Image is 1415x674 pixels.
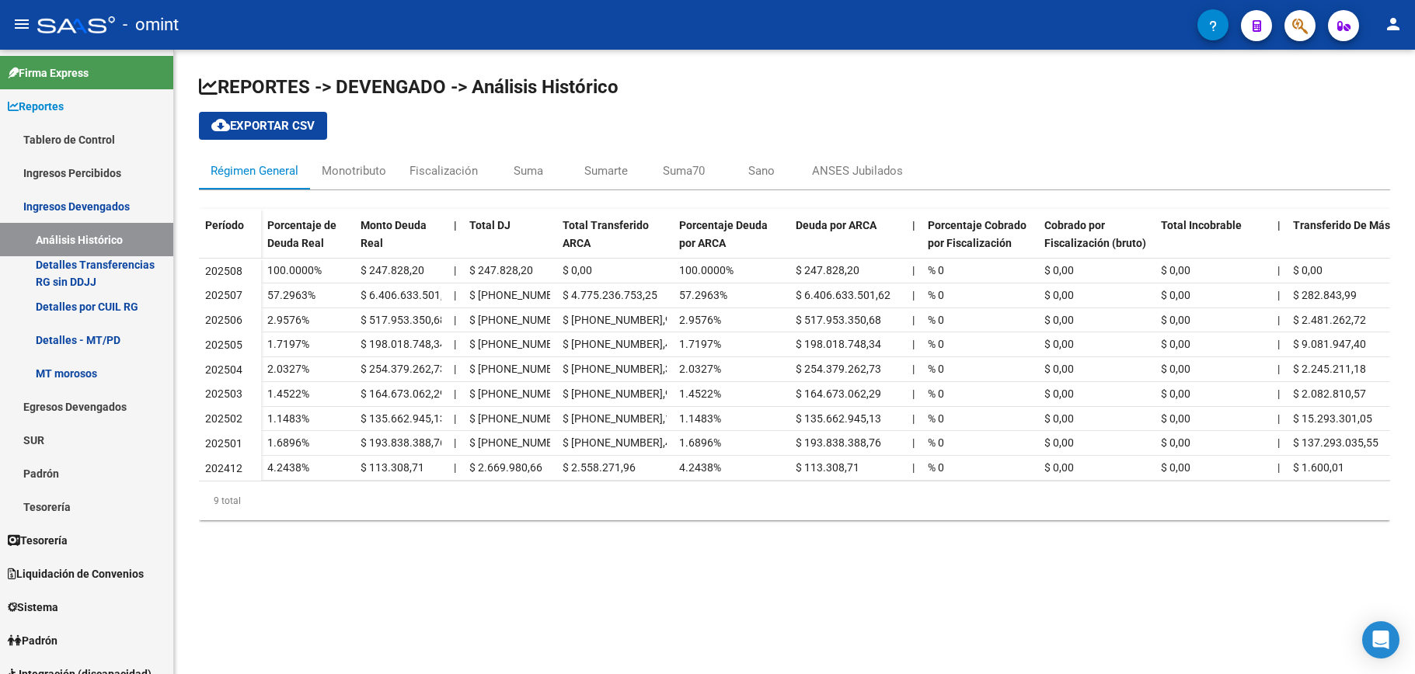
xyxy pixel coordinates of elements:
[1161,314,1190,326] span: $ 0,00
[748,162,775,179] div: Sano
[912,289,915,301] span: |
[796,363,881,375] span: $ 254.379.262,73
[1293,264,1323,276] span: $ 0,00
[563,387,678,400] span: $ [PHONE_NUMBER],95
[796,412,881,425] span: $ 135.662.945,13
[928,363,944,375] span: % 0
[1161,289,1190,301] span: $ 0,00
[199,75,1390,99] h1: REPORTES -> DEVENGADO -> Análisis Histórico
[563,289,657,301] span: $ 4.775.236.753,25
[1044,436,1074,449] span: $ 0,00
[912,412,915,425] span: |
[912,461,915,474] span: |
[912,264,915,276] span: |
[563,412,678,425] span: $ [PHONE_NUMBER],10
[1161,436,1190,449] span: $ 0,00
[1161,387,1190,400] span: $ 0,00
[563,338,678,350] span: $ [PHONE_NUMBER],47
[361,314,446,326] span: $ 517.953.350,68
[448,209,463,274] datatable-header-cell: |
[361,219,427,249] span: Monto Deuda Real
[361,412,446,425] span: $ 135.662.945,13
[211,116,230,134] mat-icon: cloud_download
[199,209,261,274] datatable-header-cell: Período
[199,481,1390,520] div: 9 total
[679,363,721,375] span: 2.0327%
[1277,387,1280,400] span: |
[912,387,915,400] span: |
[267,412,309,425] span: 1.1483%
[454,412,456,425] span: |
[267,363,309,375] span: 2.0327%
[205,363,242,376] span: 202504
[1293,219,1390,231] span: Transferido De Más
[1161,363,1190,375] span: $ 0,00
[1044,412,1074,425] span: $ 0,00
[563,219,649,249] span: Total Transferido ARCA
[205,289,242,301] span: 202507
[454,338,456,350] span: |
[928,412,944,425] span: % 0
[469,387,584,400] span: $ [PHONE_NUMBER],67
[796,314,881,326] span: $ 517.953.350,68
[563,264,592,276] span: $ 0,00
[928,436,944,449] span: % 0
[796,387,881,400] span: $ 164.673.062,29
[1293,387,1366,400] span: $ 2.082.810,57
[1277,338,1280,350] span: |
[410,162,478,179] div: Fiscalización
[361,387,446,400] span: $ 164.673.062,29
[906,209,922,274] datatable-header-cell: |
[454,436,456,449] span: |
[1161,461,1190,474] span: $ 0,00
[469,289,584,301] span: $ [PHONE_NUMBER],88
[563,461,636,474] span: $ 2.558.271,96
[1362,621,1399,658] div: Open Intercom Messenger
[796,436,881,449] span: $ 193.838.388,76
[928,219,1026,249] span: Porcentaje Cobrado por Fiscalización
[514,162,543,179] div: Suma
[1293,289,1357,301] span: $ 282.843,99
[563,314,678,326] span: $ [PHONE_NUMBER],91
[469,363,584,375] span: $ [PHONE_NUMBER],92
[361,338,446,350] span: $ 198.018.748,34
[469,314,584,326] span: $ [PHONE_NUMBER],87
[361,461,424,474] span: $ 113.308,71
[928,314,944,326] span: % 0
[205,339,242,351] span: 202505
[361,363,446,375] span: $ 254.379.262,73
[469,264,533,276] span: $ 247.828,20
[267,436,309,449] span: 1.6896%
[1384,15,1403,33] mat-icon: person
[469,436,584,449] span: $ [PHONE_NUMBER],62
[796,338,881,350] span: $ 198.018.748,34
[1277,219,1281,231] span: |
[267,219,336,249] span: Porcentaje de Deuda Real
[556,209,673,274] datatable-header-cell: Total Transferido ARCA
[8,632,58,649] span: Padrón
[928,289,944,301] span: % 0
[205,387,242,400] span: 202503
[679,264,734,276] span: 100.0000%
[211,119,315,133] span: Exportar CSV
[1044,387,1074,400] span: $ 0,00
[584,162,628,179] div: Sumarte
[354,209,448,274] datatable-header-cell: Monto Deuda Real
[205,219,244,231] span: Período
[8,98,64,115] span: Reportes
[796,264,859,276] span: $ 247.828,20
[1161,412,1190,425] span: $ 0,00
[205,265,242,277] span: 202508
[1293,338,1366,350] span: $ 9.081.947,40
[1277,314,1280,326] span: |
[912,219,915,231] span: |
[8,532,68,549] span: Tesorería
[199,112,327,140] button: Exportar CSV
[1044,338,1074,350] span: $ 0,00
[267,314,309,326] span: 2.9576%
[679,461,721,474] span: 4.2438%
[679,219,768,249] span: Porcentaje Deuda por ARCA
[469,412,584,425] span: $ [PHONE_NUMBER],18
[1044,289,1074,301] span: $ 0,00
[1277,289,1280,301] span: |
